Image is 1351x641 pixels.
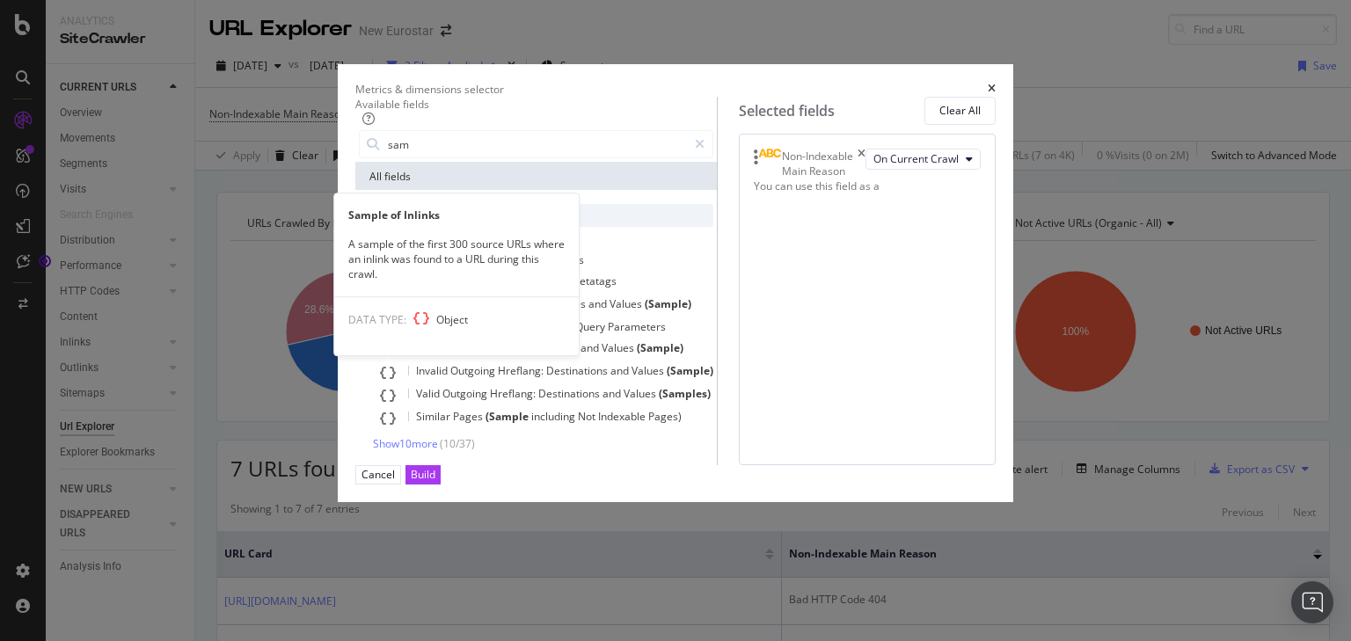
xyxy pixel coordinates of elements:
[924,97,996,125] button: Clear All
[531,409,578,424] span: including
[602,340,637,355] span: Values
[739,101,835,121] div: Selected fields
[939,103,981,118] div: Clear All
[416,386,442,401] span: Valid
[610,296,645,311] span: Values
[355,97,717,112] div: Available fields
[334,208,579,222] div: Sample of Inlinks
[348,312,406,327] span: DATA TYPE:
[416,363,450,378] span: Invalid
[1291,581,1333,623] div: Open Intercom Messenger
[538,386,602,401] span: Destinations
[588,296,610,311] span: and
[754,149,981,178] div: Non-Indexable Main ReasontimesOn Current Crawl
[624,386,659,401] span: Values
[334,237,579,281] div: A sample of the first 300 source URLs where an inlink was found to a URL during this crawl.
[637,340,683,355] span: (Sample)
[355,82,504,97] div: Metrics & dimensions selector
[405,465,441,484] button: Build
[442,386,490,401] span: Outgoing
[411,467,435,482] div: Build
[575,319,608,334] span: Query
[873,151,959,166] span: On Current Crawl
[416,409,453,424] span: Similar
[338,64,1013,502] div: modal
[486,409,531,424] span: (Sample
[578,409,598,424] span: Not
[373,436,438,451] span: Show 10 more
[436,312,468,327] span: Object
[632,363,667,378] span: Values
[453,409,486,424] span: Pages
[490,386,538,401] span: Hreflang:
[386,131,687,157] input: Search by field name
[450,363,498,378] span: Outgoing
[355,162,717,190] div: All fields
[645,296,691,311] span: (Sample)
[498,363,546,378] span: Hreflang:
[598,409,648,424] span: Indexable
[602,386,624,401] span: and
[782,149,858,178] div: Non-Indexable Main Reason
[546,363,610,378] span: Destinations
[440,436,475,451] span: ( 10 / 37 )
[754,178,981,193] div: You can use this field as a
[858,149,865,178] div: times
[608,319,666,334] span: Parameters
[648,409,682,424] span: Pages)
[865,149,981,170] button: On Current Crawl
[988,82,996,97] div: times
[355,465,401,484] button: Cancel
[581,340,602,355] span: and
[610,363,632,378] span: and
[570,273,617,288] span: Metatags
[667,363,713,378] span: (Sample)
[659,386,711,401] span: (Samples)
[361,467,395,482] div: Cancel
